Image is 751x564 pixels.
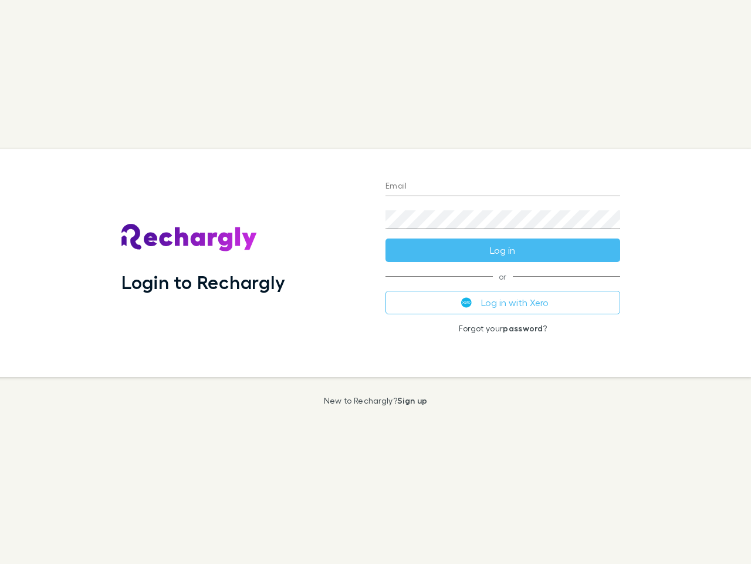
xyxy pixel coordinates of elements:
button: Log in [385,239,620,262]
img: Xero's logo [461,297,472,308]
a: Sign up [397,395,427,405]
p: Forgot your ? [385,324,620,333]
img: Rechargly's Logo [121,224,258,252]
p: New to Rechargly? [324,396,428,405]
a: password [503,323,543,333]
h1: Login to Rechargly [121,271,285,293]
button: Log in with Xero [385,291,620,314]
span: or [385,276,620,277]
